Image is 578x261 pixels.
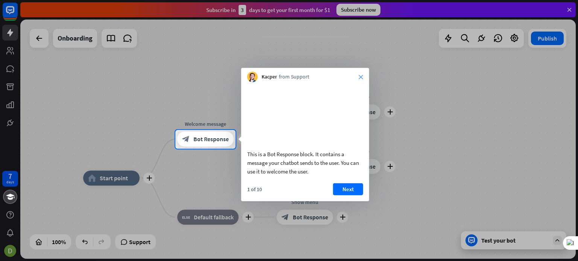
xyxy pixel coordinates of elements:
[6,3,29,26] button: Open LiveChat chat widget
[247,149,363,175] div: This is a Bot Response block. It contains a message your chatbot sends to the user. You can use i...
[247,186,262,192] div: 1 of 10
[193,136,229,143] span: Bot Response
[359,75,363,79] i: close
[279,73,309,81] span: from Support
[182,136,190,143] i: block_bot_response
[333,183,363,195] button: Next
[262,73,277,81] span: Kacper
